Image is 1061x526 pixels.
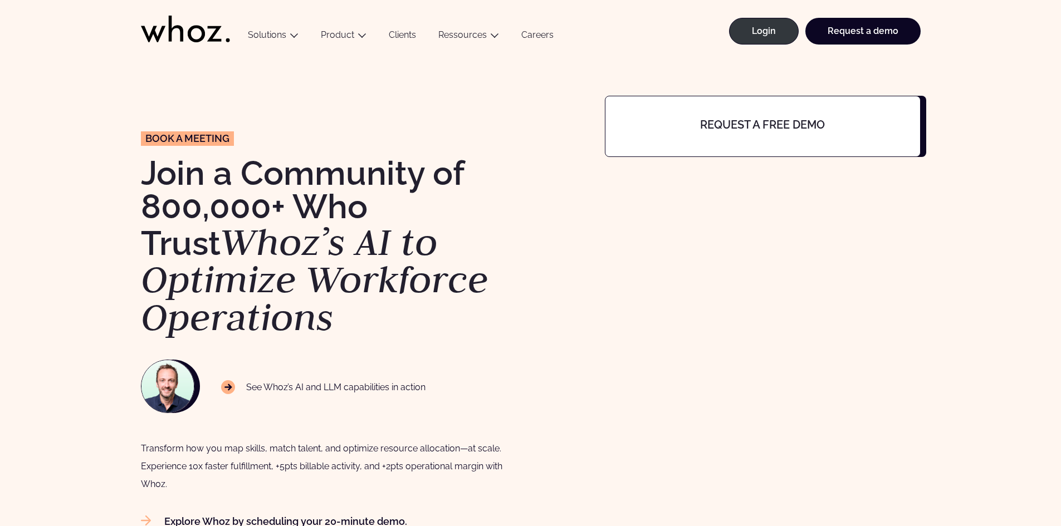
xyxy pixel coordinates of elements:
span: Book a meeting [145,134,229,144]
button: Solutions [237,30,310,45]
button: Ressources [427,30,510,45]
em: Whoz’s AI to Optimize Workforce Operations [141,217,488,341]
button: Product [310,30,378,45]
a: Ressources [438,30,487,40]
a: Request a demo [805,18,921,45]
a: Careers [510,30,565,45]
div: Transform how you map skills, match talent, and optimize resource allocation—at scale. Experience... [141,440,520,493]
img: NAWROCKI-Thomas.jpg [141,360,194,412]
h4: Request a free demo [640,119,885,131]
a: Login [729,18,799,45]
a: Clients [378,30,427,45]
h1: Join a Community of 800,000+ Who Trust [141,156,520,336]
p: See Whoz’s AI and LLM capabilities in action [221,380,426,395]
a: Product [321,30,354,40]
